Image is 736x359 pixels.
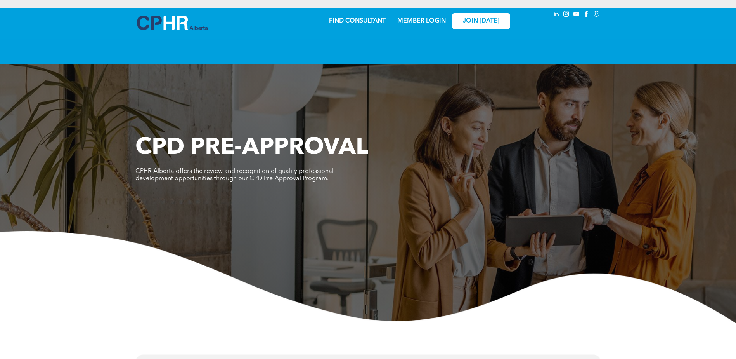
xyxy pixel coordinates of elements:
[562,10,571,20] a: instagram
[397,18,446,24] a: MEMBER LOGIN
[582,10,591,20] a: facebook
[329,18,386,24] a: FIND CONSULTANT
[592,10,601,20] a: Social network
[452,13,510,29] a: JOIN [DATE]
[137,16,208,30] img: A blue and white logo for cp alberta
[135,168,334,182] span: CPHR Alberta offers the review and recognition of quality professional development opportunities ...
[572,10,581,20] a: youtube
[135,136,368,160] span: CPD PRE-APPROVAL
[552,10,561,20] a: linkedin
[463,17,499,25] span: JOIN [DATE]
